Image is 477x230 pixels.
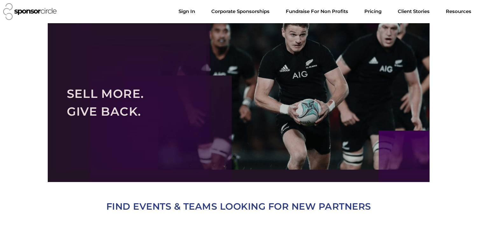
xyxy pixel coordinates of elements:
a: Client Stories [393,5,435,18]
nav: Menu [173,5,476,18]
h2: FIND EVENTS & TEAMS LOOKING FOR NEW PARTNERS [60,199,417,214]
a: Fundraise For Non ProfitsMenu Toggle [281,5,353,18]
h2: SELL MORE. GIVE BACK. [67,85,410,120]
img: Sponsor Circle logo [3,3,57,20]
a: Resources [441,5,476,18]
a: Pricing [359,5,387,18]
a: Sign In [173,5,200,18]
a: Corporate SponsorshipsMenu Toggle [206,5,275,18]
